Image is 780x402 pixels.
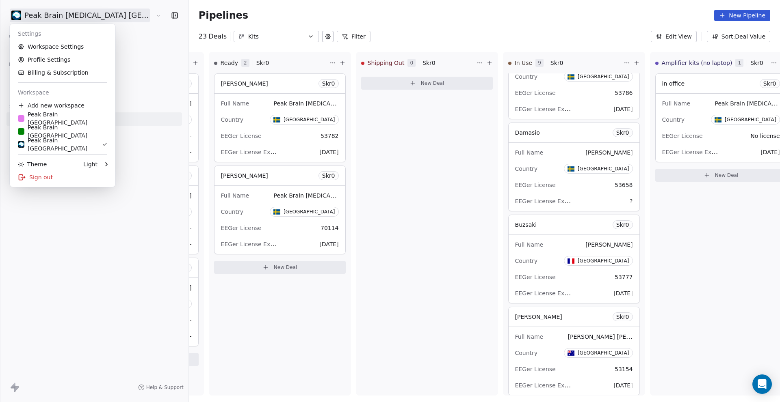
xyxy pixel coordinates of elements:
[18,136,102,153] div: Peak Brain [GEOGRAPHIC_DATA]
[13,66,112,79] a: Billing & Subscription
[13,40,112,53] a: Workspace Settings
[18,110,107,127] div: Peak Brain [GEOGRAPHIC_DATA]
[13,171,112,184] div: Sign out
[13,27,112,40] div: Settings
[18,123,107,140] div: Peak Brain [GEOGRAPHIC_DATA]
[83,160,97,168] div: Light
[13,99,112,112] div: Add new workspace
[18,160,47,168] div: Theme
[13,86,112,99] div: Workspace
[18,141,24,148] img: Peak%20brain.png
[13,53,112,66] a: Profile Settings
